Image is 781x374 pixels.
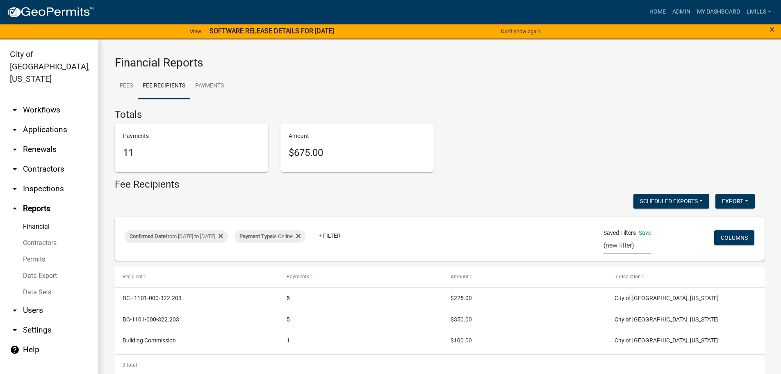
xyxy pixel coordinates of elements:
[669,4,694,20] a: Admin
[770,24,775,35] span: ×
[187,25,205,38] a: View
[123,295,182,301] span: BC - 1101-000-322.203
[10,145,20,154] i: arrow_drop_down
[287,295,290,301] span: 5
[10,325,20,335] i: arrow_drop_down
[10,184,20,194] i: arrow_drop_down
[115,267,279,287] datatable-header-cell: Recipient
[10,125,20,135] i: arrow_drop_down
[646,4,669,20] a: Home
[607,267,771,287] datatable-header-cell: Jurisdiction
[10,164,20,174] i: arrow_drop_down
[715,194,755,209] button: Export
[123,274,143,280] span: Recipient
[239,233,273,239] span: Payment Type
[451,316,472,323] span: $350.00
[138,73,190,99] a: Fee Recipients
[770,25,775,34] button: Close
[615,274,641,280] span: Jurisdiction
[451,295,472,301] span: $225.00
[287,274,309,280] span: Payments
[615,295,719,301] span: City of Jeffersonville, Indiana
[115,179,179,190] h4: Fee Recipients
[287,337,290,344] span: 1
[115,73,138,99] a: Fees
[714,230,754,245] button: Columns
[451,337,472,344] span: $100.00
[10,105,20,115] i: arrow_drop_down
[615,316,719,323] span: City of Jeffersonville, Indiana
[125,230,228,243] div: from [DATE] to [DATE]
[123,316,179,323] span: BC-1101-000-322.203
[123,147,260,159] h5: 11
[443,267,607,287] datatable-header-cell: Amount
[10,305,20,315] i: arrow_drop_down
[289,132,426,140] p: Amount
[235,230,305,243] div: is Online
[209,27,334,35] strong: SOFTWARE RELEASE DETAILS FOR [DATE]
[451,274,469,280] span: Amount
[694,4,743,20] a: My Dashboard
[603,229,636,237] span: Saved Filters
[10,345,20,355] i: help
[115,56,765,70] h3: Financial Reports
[615,337,719,344] span: City of Jeffersonville, Indiana
[123,337,176,344] span: Building Commission
[123,132,260,140] p: Payments
[633,194,709,209] button: Scheduled Exports
[312,228,347,243] a: + Filter
[287,316,290,323] span: 5
[10,204,20,213] i: arrow_drop_up
[130,233,166,239] span: Confirmed Date
[279,267,443,287] datatable-header-cell: Payments
[115,109,765,121] h4: Totals
[190,73,229,99] a: Payments
[498,25,544,38] button: Don't show again
[639,229,651,236] a: Save
[743,4,774,20] a: lmills
[289,147,426,159] h5: $675.00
